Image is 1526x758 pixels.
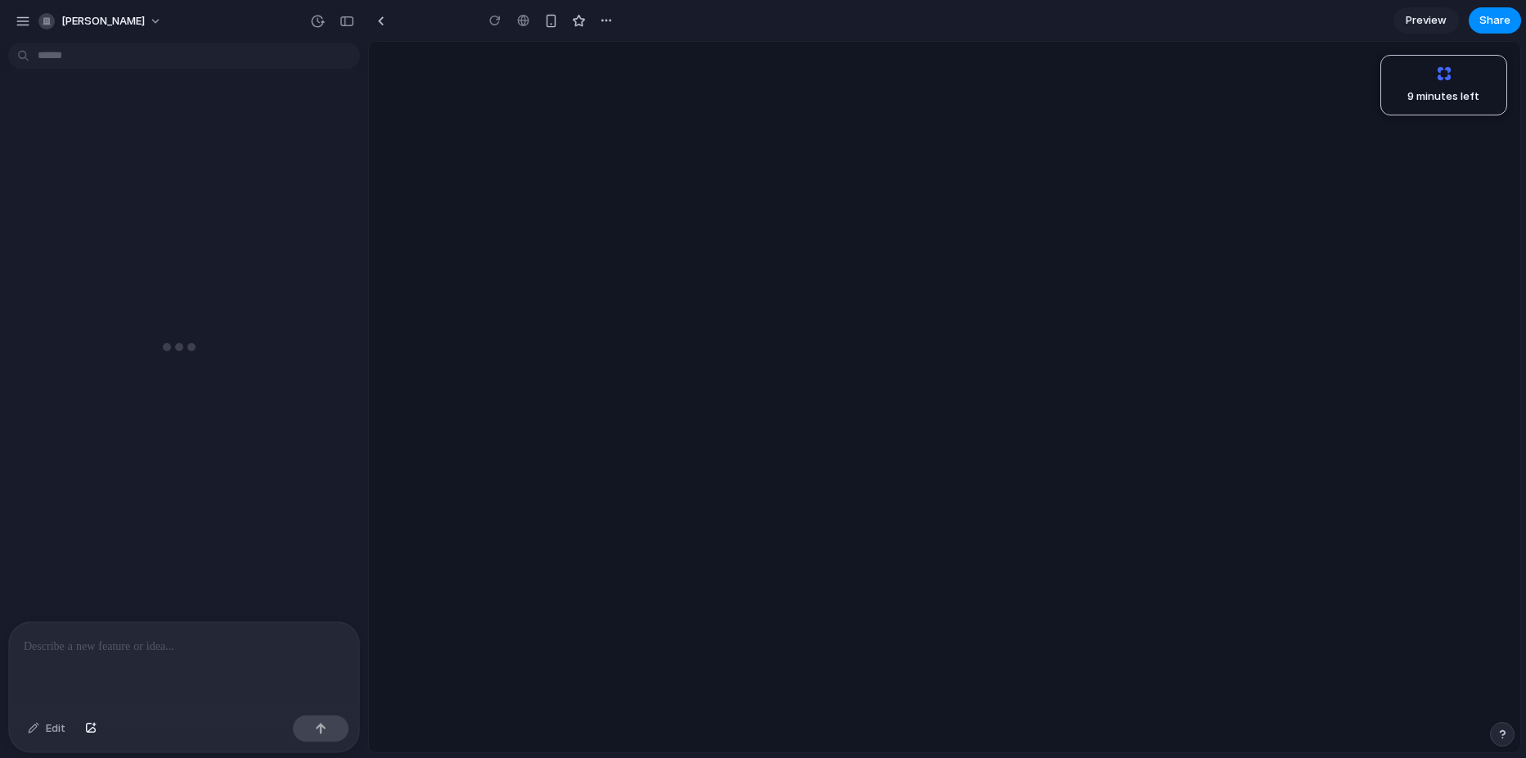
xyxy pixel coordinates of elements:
[61,13,145,29] span: [PERSON_NAME]
[1406,12,1447,29] span: Preview
[1395,88,1479,105] span: 9 minutes left
[1393,7,1459,34] a: Preview
[32,8,170,34] button: [PERSON_NAME]
[1479,12,1510,29] span: Share
[1469,7,1521,34] button: Share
